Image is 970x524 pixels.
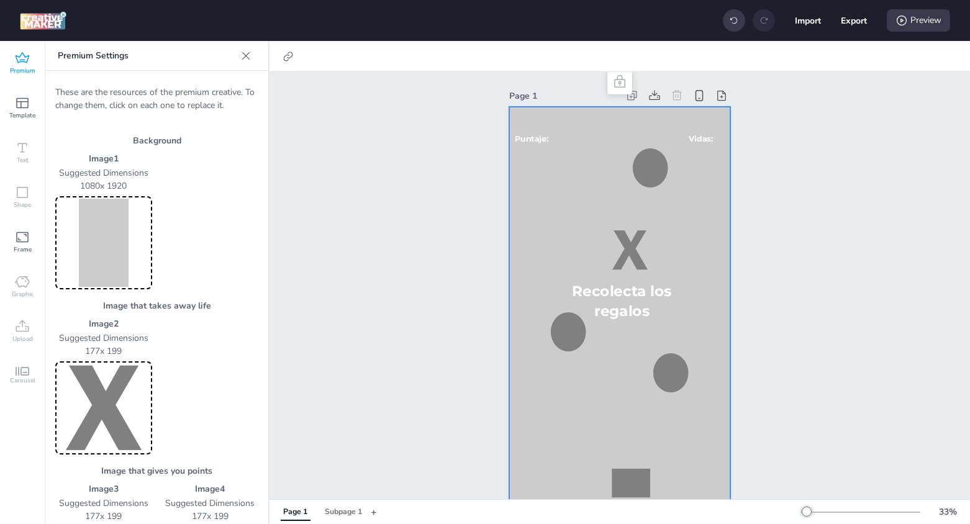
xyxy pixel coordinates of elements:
[371,501,377,523] button: +
[58,199,150,287] img: Preview
[162,497,259,510] p: Suggested Dimensions
[58,41,236,71] p: Premium Settings
[58,364,150,452] img: Preview
[14,200,31,210] span: Shape
[55,482,152,495] p: Image 3
[55,134,258,147] h3: Background
[689,134,713,144] span: Vidas:
[55,179,152,192] p: 1080 x 1920
[10,376,35,386] span: Carousel
[12,289,34,299] span: Graphic
[887,9,950,32] div: Preview
[9,111,35,120] span: Template
[55,510,152,523] p: 177 x 199
[55,497,152,510] p: Suggested Dimensions
[162,510,259,523] p: 177 x 199
[795,7,821,34] button: Import
[515,134,548,144] span: Puntaje:
[274,501,371,523] div: Tabs
[55,152,152,165] p: Image 1
[325,507,362,518] div: Subpage 1
[55,464,258,477] h3: Image that gives you points
[572,282,671,320] span: Recolecta los regalos
[509,89,619,102] div: Page 1
[55,166,152,179] p: Suggested Dimensions
[841,7,867,34] button: Export
[283,507,307,518] div: Page 1
[10,66,35,76] span: Premium
[162,482,259,495] p: Image 4
[55,332,152,345] p: Suggested Dimensions
[14,245,32,255] span: Frame
[20,11,66,30] img: logo Creative Maker
[55,345,152,358] p: 177 x 199
[933,505,963,518] div: 33 %
[55,317,152,330] p: Image 2
[12,334,33,344] span: Upload
[55,299,258,312] h3: Image that takes away life
[17,155,29,165] span: Text
[55,86,258,112] p: These are the resources of the premium creative. To change them, click on each one to replace it.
